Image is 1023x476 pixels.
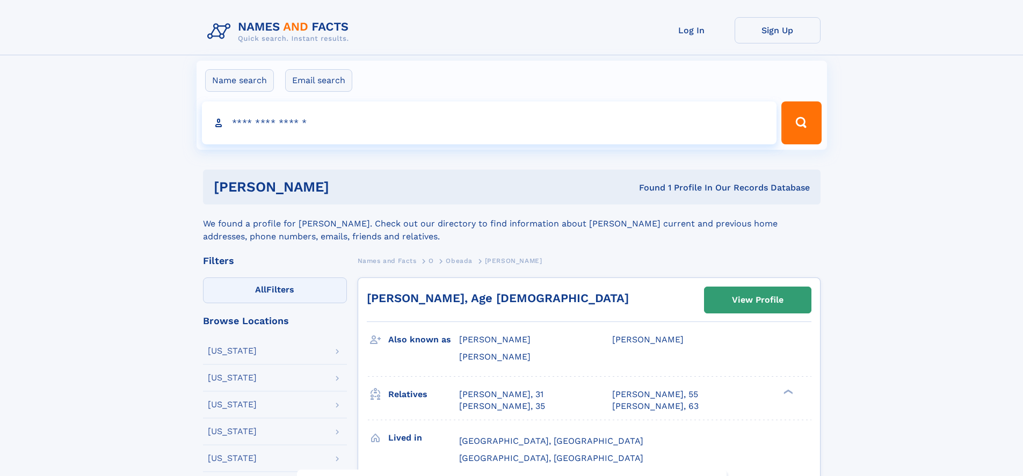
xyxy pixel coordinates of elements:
[202,101,777,144] input: search input
[255,284,266,295] span: All
[203,204,821,243] div: We found a profile for [PERSON_NAME]. Check out our directory to find information about [PERSON_N...
[459,389,543,400] a: [PERSON_NAME], 31
[459,436,643,446] span: [GEOGRAPHIC_DATA], [GEOGRAPHIC_DATA]
[208,347,257,355] div: [US_STATE]
[358,254,417,267] a: Names and Facts
[732,288,783,312] div: View Profile
[781,101,821,144] button: Search Button
[446,254,473,267] a: Obeada
[781,388,794,395] div: ❯
[429,257,434,265] span: O
[485,257,542,265] span: [PERSON_NAME]
[203,17,358,46] img: Logo Names and Facts
[388,331,459,349] h3: Also known as
[612,400,699,412] a: [PERSON_NAME], 63
[459,351,531,362] span: [PERSON_NAME]
[446,257,473,265] span: Obeada
[203,277,347,303] label: Filters
[208,454,257,463] div: [US_STATE]
[612,334,684,345] span: [PERSON_NAME]
[214,180,484,194] h1: [PERSON_NAME]
[203,256,347,266] div: Filters
[203,316,347,326] div: Browse Locations
[388,429,459,447] h3: Lived in
[208,427,257,436] div: [US_STATE]
[367,291,629,305] a: [PERSON_NAME], Age [DEMOGRAPHIC_DATA]
[429,254,434,267] a: O
[285,69,352,92] label: Email search
[459,334,531,345] span: [PERSON_NAME]
[484,182,810,194] div: Found 1 Profile In Our Records Database
[459,400,545,412] a: [PERSON_NAME], 35
[705,287,811,313] a: View Profile
[459,453,643,463] span: [GEOGRAPHIC_DATA], [GEOGRAPHIC_DATA]
[388,385,459,404] h3: Relatives
[208,400,257,409] div: [US_STATE]
[735,17,821,43] a: Sign Up
[649,17,735,43] a: Log In
[208,374,257,382] div: [US_STATE]
[612,389,698,400] a: [PERSON_NAME], 55
[205,69,274,92] label: Name search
